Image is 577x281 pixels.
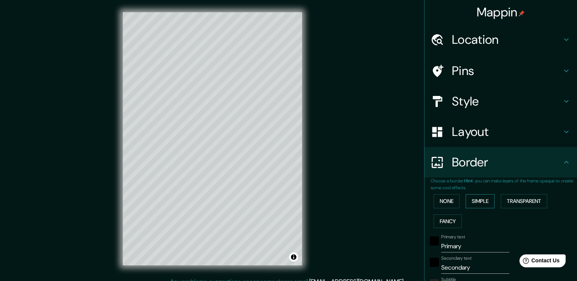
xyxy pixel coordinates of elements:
iframe: Help widget launcher [509,251,569,273]
button: None [434,194,460,208]
label: Secondary text [441,255,472,262]
div: Style [424,86,577,117]
h4: Layout [452,124,562,139]
button: black [430,258,439,267]
button: Fancy [434,214,462,228]
div: Border [424,147,577,177]
h4: Mappin [477,5,525,20]
h4: Style [452,94,562,109]
button: black [430,236,439,246]
h4: Pins [452,63,562,78]
button: Simple [466,194,495,208]
b: Hint [464,178,473,184]
button: Toggle attribution [289,252,298,262]
div: Layout [424,117,577,147]
h4: Location [452,32,562,47]
div: Location [424,24,577,55]
label: Primary text [441,234,465,240]
h4: Border [452,155,562,170]
button: Transparent [501,194,547,208]
div: Pins [424,56,577,86]
p: Choose a border. : you can make layers of the frame opaque to create some cool effects. [431,177,577,191]
img: pin-icon.png [519,10,525,16]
